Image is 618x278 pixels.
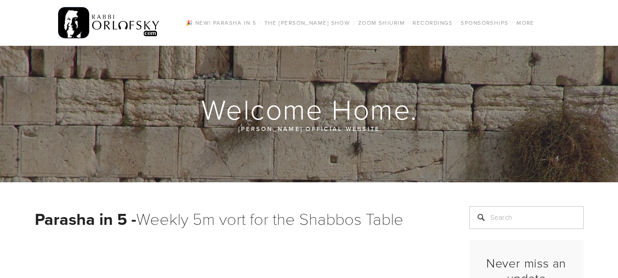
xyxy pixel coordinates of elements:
span: / [456,19,458,27]
a: 🎉 NEW! Parasha in 5 [183,17,259,29]
input: Search [469,206,584,229]
strong: Parasha in 5 - [35,207,136,231]
a: More [514,17,537,29]
a: Zoom Shiurim [355,17,408,29]
span: / [408,19,410,27]
h1: Weekly 5m vort for the Shabbos Table [35,206,446,231]
a: Recordings [410,17,455,29]
span: / [353,19,355,27]
img: RabbiOrlofsky.com [58,5,160,41]
a: Sponsorships [458,17,511,29]
a: The [PERSON_NAME] Show [262,17,353,29]
p: [PERSON_NAME] official website [90,124,529,134]
span: / [259,19,261,27]
h1: Welcome Home. [35,94,585,124]
span: / [511,19,514,27]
